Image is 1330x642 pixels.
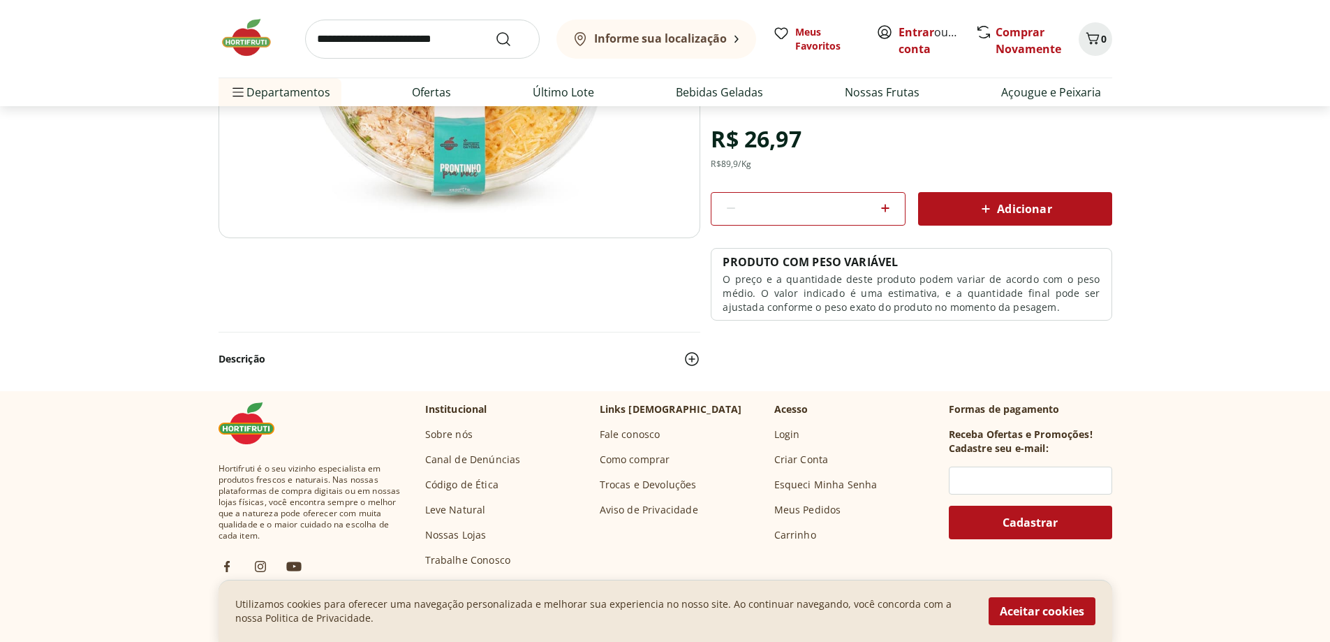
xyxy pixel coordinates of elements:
[425,428,473,442] a: Sobre nós
[773,25,859,53] a: Meus Favoritos
[425,453,521,467] a: Canal de Denúncias
[845,84,919,101] a: Nossas Frutas
[425,553,511,567] a: Trabalhe Conosco
[425,578,541,592] a: Governança Corporativa
[495,31,529,48] button: Submit Search
[600,503,698,517] a: Aviso de Privacidade
[600,478,697,492] a: Trocas e Devoluções
[594,31,727,46] b: Informe sua localização
[899,24,975,57] a: Criar conta
[219,558,235,575] img: fb
[556,20,756,59] button: Informe sua localização
[600,428,660,442] a: Fale conosco
[219,463,403,541] span: Hortifruti é o seu vizinho especialista em produtos frescos e naturais. Nas nossas plataformas de...
[711,159,751,170] div: R$ 89,9 /Kg
[425,503,486,517] a: Leve Natural
[949,506,1112,539] button: Cadastrar
[1001,84,1101,101] a: Açougue e Peixaria
[774,503,841,517] a: Meus Pedidos
[1079,22,1112,56] button: Carrinho
[795,25,859,53] span: Meus Favoritos
[219,344,700,374] button: Descrição
[774,478,878,492] a: Esqueci Minha Senha
[723,272,1100,314] p: O preço e a quantidade deste produto podem variar de acordo com o peso médio. O valor indicado é ...
[989,597,1095,625] button: Aceitar cookies
[774,528,816,542] a: Carrinho
[286,558,302,575] img: ytb
[1003,517,1058,528] span: Cadastrar
[425,402,487,416] p: Institucional
[305,20,540,59] input: search
[600,453,670,467] a: Como comprar
[412,84,451,101] a: Ofertas
[235,597,972,625] p: Utilizamos cookies para oferecer uma navegação personalizada e melhorar sua experiencia no nosso ...
[774,428,800,442] a: Login
[676,84,763,101] a: Bebidas Geladas
[996,24,1061,57] a: Comprar Novamente
[774,453,829,467] a: Criar Conta
[219,402,288,444] img: Hortifruti
[899,24,934,40] a: Entrar
[219,17,288,59] img: Hortifruti
[711,119,801,159] div: R$ 26,97
[723,254,898,270] p: PRODUTO COM PESO VARIÁVEL
[918,192,1112,226] button: Adicionar
[230,75,330,109] span: Departamentos
[252,558,269,575] img: ig
[949,428,1093,442] h3: Receba Ofertas e Promoções!
[425,478,498,492] a: Código de Ética
[600,402,742,416] p: Links [DEMOGRAPHIC_DATA]
[425,528,487,542] a: Nossas Lojas
[899,24,961,57] span: ou
[230,75,246,109] button: Menu
[949,442,1049,455] h3: Cadastre seu e-mail:
[774,402,808,416] p: Acesso
[1101,32,1107,45] span: 0
[977,200,1051,217] span: Adicionar
[949,402,1112,416] p: Formas de pagamento
[533,84,594,101] a: Último Lote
